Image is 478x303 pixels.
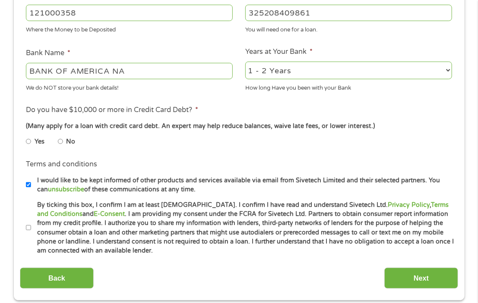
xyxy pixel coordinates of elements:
input: 263177916 [26,5,233,21]
input: 345634636 [245,5,452,21]
label: By ticking this box, I confirm I am at least [DEMOGRAPHIC_DATA]. I confirm I have read and unders... [31,200,455,256]
input: Next [384,268,458,289]
label: No [66,137,75,147]
input: Back [20,268,94,289]
label: Bank Name [26,49,70,58]
a: unsubscribe [48,186,84,193]
label: Do you have $10,000 or more in Credit Card Debt? [26,106,198,115]
div: Where the Money to be Deposited [26,23,233,34]
label: Years at Your Bank [245,47,313,56]
a: E-Consent [94,210,125,218]
div: You will need one for a loan. [245,23,452,34]
div: (Many apply for a loan with credit card debt. An expert may help reduce balances, waive late fees... [26,122,452,131]
a: Privacy Policy [388,201,430,209]
label: Yes [35,137,44,147]
label: Terms and conditions [26,160,97,169]
div: How long Have you been with your Bank [245,81,452,93]
div: We do NOT store your bank details! [26,81,233,93]
label: I would like to be kept informed of other products and services available via email from Sivetech... [31,176,455,194]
